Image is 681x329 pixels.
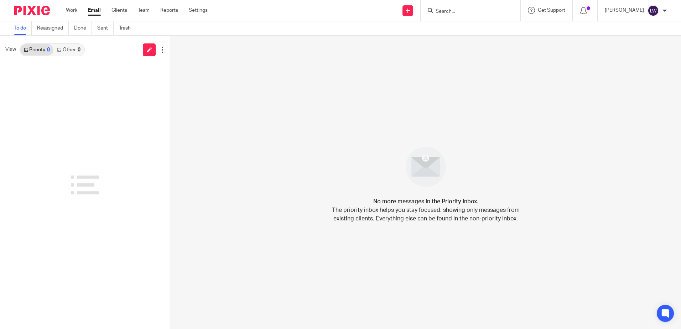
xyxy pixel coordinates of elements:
[538,8,565,13] span: Get Support
[648,5,659,16] img: svg%3E
[5,46,16,53] span: View
[111,7,127,14] a: Clients
[331,206,520,223] p: The priority inbox helps you stay focused, showing only messages from existing clients. Everythin...
[88,7,101,14] a: Email
[435,9,499,15] input: Search
[14,6,50,15] img: Pixie
[14,21,32,35] a: To do
[97,21,114,35] a: Sent
[37,21,69,35] a: Reassigned
[373,197,478,206] h4: No more messages in the Priority inbox.
[20,44,53,56] a: Priority0
[66,7,77,14] a: Work
[74,21,92,35] a: Done
[119,21,136,35] a: Trash
[189,7,208,14] a: Settings
[78,47,80,52] div: 0
[401,142,451,192] img: image
[53,44,84,56] a: Other0
[160,7,178,14] a: Reports
[605,7,644,14] p: [PERSON_NAME]
[138,7,150,14] a: Team
[47,47,50,52] div: 0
